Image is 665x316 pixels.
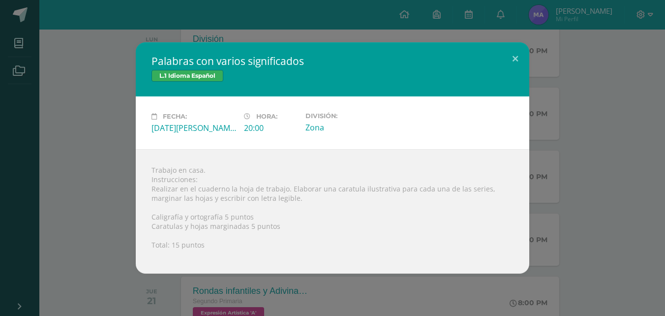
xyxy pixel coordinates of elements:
[244,123,298,133] div: 20:00
[136,149,529,274] div: Trabajo en casa. Instrucciones: Realizar en el cuaderno la hoja de trabajo. Elaborar una caratula...
[151,70,223,82] span: L.1 Idioma Español
[256,113,277,120] span: Hora:
[501,42,529,76] button: Close (Esc)
[151,54,514,68] h2: Palabras con varios significados
[305,112,390,120] label: División:
[305,122,390,133] div: Zona
[151,123,236,133] div: [DATE][PERSON_NAME]
[163,113,187,120] span: Fecha:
